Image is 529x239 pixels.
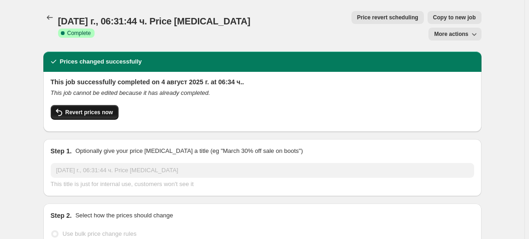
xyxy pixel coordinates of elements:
[75,146,303,156] p: Optionally give your price [MEDICAL_DATA] a title (eg "March 30% off sale on boots")
[434,30,468,38] span: More actions
[67,29,91,37] span: Complete
[51,181,194,187] span: This title is just for internal use, customers won't see it
[357,14,418,21] span: Price revert scheduling
[60,57,142,66] h2: Prices changed successfully
[63,230,137,237] span: Use bulk price change rules
[58,16,250,26] span: [DATE] г., 06:31:44 ч. Price [MEDICAL_DATA]
[51,89,210,96] i: This job cannot be edited because it has already completed.
[428,28,481,41] button: More actions
[51,163,474,178] input: 30% off holiday sale
[51,105,119,120] button: Revert prices now
[51,211,72,220] h2: Step 2.
[65,109,113,116] span: Revert prices now
[75,211,173,220] p: Select how the prices should change
[351,11,424,24] button: Price revert scheduling
[51,77,474,87] h2: This job successfully completed on 4 август 2025 г. at 06:34 ч..
[428,11,481,24] button: Copy to new job
[43,11,56,24] button: Price change jobs
[433,14,476,21] span: Copy to new job
[51,146,72,156] h2: Step 1.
